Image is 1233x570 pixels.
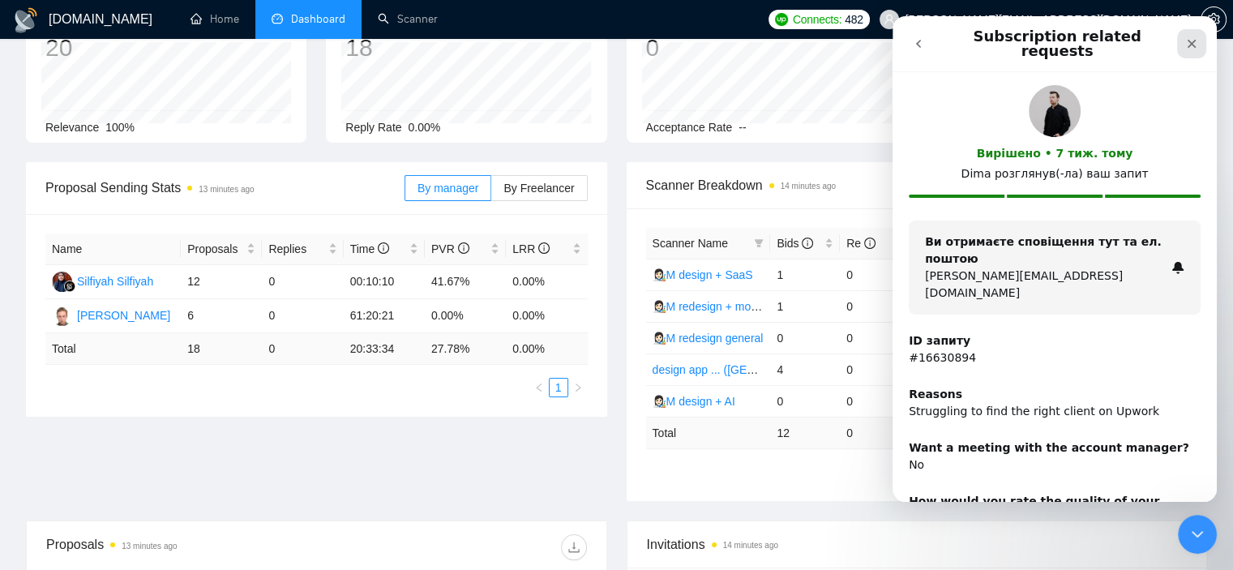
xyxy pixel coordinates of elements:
[840,259,910,290] td: 0
[46,534,316,560] div: Proposals
[840,354,910,385] td: 0
[345,121,401,134] span: Reply Rate
[840,417,910,448] td: 0
[1201,13,1227,26] a: setting
[512,242,550,255] span: LRR
[653,237,728,250] span: Scanner Name
[646,417,771,448] td: Total
[646,121,733,134] span: Acceptance Rate
[344,299,425,333] td: 61:20:21
[52,308,170,321] a: YO[PERSON_NAME]
[272,13,283,24] span: dashboard
[45,234,181,265] th: Name
[291,12,345,26] span: Dashboard
[77,272,153,290] div: Silfiyah Silfiyah
[378,242,389,254] span: info-circle
[770,322,840,354] td: 0
[653,268,753,281] a: 👩🏻‍🎨M design + SaaS
[181,265,262,299] td: 12
[653,332,764,345] a: 👩🏻‍🎨M redesign general
[16,478,267,508] strong: How would you rate the quality of your GigRadar setup? (1 - 10)
[122,542,177,551] time: 13 minutes ago
[199,185,254,194] time: 13 minutes ago
[793,11,841,28] span: Connects:
[262,299,343,333] td: 0
[187,240,243,258] span: Proposals
[262,234,343,265] th: Replies
[549,378,568,397] li: 1
[777,237,813,250] span: Bids
[561,534,587,560] button: download
[739,121,746,134] span: --
[754,238,764,248] span: filter
[181,299,262,333] td: 6
[781,182,836,191] time: 14 minutes ago
[503,182,574,195] span: By Freelancer
[77,306,170,324] div: [PERSON_NAME]
[562,541,586,554] span: download
[425,299,506,333] td: 0.00%
[845,11,863,28] span: 482
[13,7,39,33] img: logo
[840,322,910,354] td: 0
[268,240,324,258] span: Replies
[840,290,910,322] td: 0
[506,333,587,365] td: 0.00 %
[647,534,1188,555] span: Invitations
[64,281,75,292] img: gigradar-bm.png
[568,378,588,397] button: right
[458,242,469,254] span: info-circle
[770,385,840,417] td: 0
[262,265,343,299] td: 0
[864,238,876,249] span: info-circle
[1201,13,1226,26] span: setting
[45,178,405,198] span: Proposal Sending Stats
[723,541,778,550] time: 14 minutes ago
[646,175,1188,195] span: Scanner Breakdown
[573,383,583,392] span: right
[770,290,840,322] td: 1
[846,237,876,250] span: Re
[344,333,425,365] td: 20:33:34
[840,385,910,417] td: 0
[262,333,343,365] td: 0
[534,383,544,392] span: left
[653,363,850,376] a: design app ... ([GEOGRAPHIC_DATA])
[191,12,239,26] a: homeHome
[181,333,262,365] td: 18
[52,272,72,292] img: SS
[506,265,587,299] td: 0.00%
[770,354,840,385] td: 4
[893,16,1217,502] iframe: Intercom live chat
[550,379,567,396] a: 1
[1201,6,1227,32] button: setting
[52,274,153,287] a: SSSilfiyah Silfiyah
[1178,515,1217,554] iframe: Intercom live chat
[425,265,506,299] td: 41.67%
[653,300,888,313] a: 👩🏻‍🎨M redesign + mobile app/software/platforam
[45,333,181,365] td: Total
[105,121,135,134] span: 100%
[409,121,441,134] span: 0.00%
[884,14,895,25] span: user
[653,395,735,408] a: 👩🏻‍🎨M design + AI
[529,378,549,397] li: Previous Page
[770,417,840,448] td: 12
[770,259,840,290] td: 1
[529,378,549,397] button: left
[45,121,99,134] span: Relevance
[431,242,469,255] span: PVR
[802,238,813,249] span: info-circle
